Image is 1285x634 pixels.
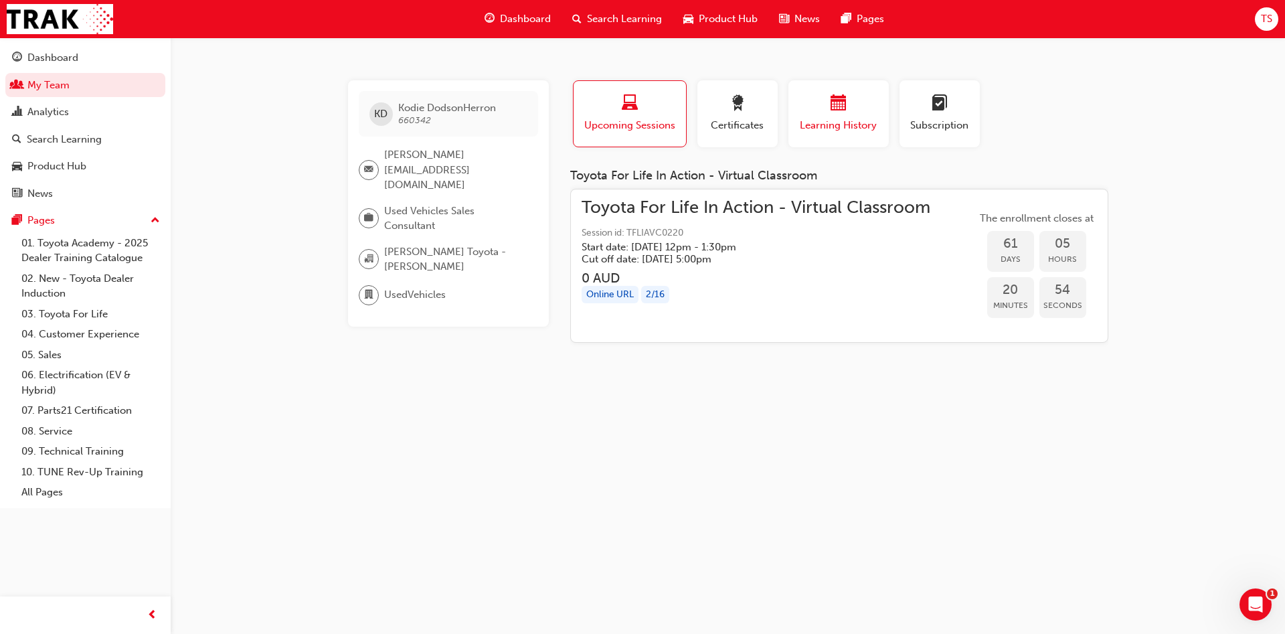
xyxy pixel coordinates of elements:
[384,147,527,193] span: [PERSON_NAME][EMAIL_ADDRESS][DOMAIN_NAME]
[570,169,1108,183] div: Toyota For Life In Action - Virtual Classroom
[16,324,165,345] a: 04. Customer Experience
[384,204,527,234] span: Used Vehicles Sales Consultant
[841,11,851,27] span: pages-icon
[831,95,847,113] span: calendar-icon
[794,11,820,27] span: News
[987,283,1034,298] span: 20
[987,298,1034,313] span: Minutes
[1039,283,1086,298] span: 54
[5,100,165,125] a: Analytics
[683,11,693,27] span: car-icon
[573,80,687,147] button: Upcoming Sessions
[831,5,895,33] a: pages-iconPages
[582,253,909,265] h5: Cut off date: [DATE] 5:00pm
[768,5,831,33] a: news-iconNews
[474,5,562,33] a: guage-iconDashboard
[364,210,373,227] span: briefcase-icon
[384,287,446,303] span: UsedVehicles
[16,462,165,483] a: 10. TUNE Rev-Up Training
[572,11,582,27] span: search-icon
[16,400,165,421] a: 07. Parts21 Certification
[12,80,22,92] span: people-icon
[5,43,165,208] button: DashboardMy TeamAnalyticsSearch LearningProduct HubNews
[5,208,165,233] button: Pages
[485,11,495,27] span: guage-icon
[12,106,22,118] span: chart-icon
[587,11,662,27] span: Search Learning
[16,441,165,462] a: 09. Technical Training
[147,607,157,624] span: prev-icon
[910,118,970,133] span: Subscription
[364,161,373,179] span: email-icon
[151,212,160,230] span: up-icon
[788,80,889,147] button: Learning History
[364,287,373,304] span: department-icon
[27,213,55,228] div: Pages
[582,270,930,286] h3: 0 AUD
[1039,252,1086,267] span: Hours
[1261,11,1272,27] span: TS
[384,244,527,274] span: [PERSON_NAME] Toyota - [PERSON_NAME]
[1255,7,1278,31] button: TS
[582,200,1097,332] a: Toyota For Life In Action - Virtual ClassroomSession id: TFLIAVC0220Start date: [DATE] 12pm - 1:3...
[16,345,165,366] a: 05. Sales
[987,236,1034,252] span: 61
[500,11,551,27] span: Dashboard
[798,118,879,133] span: Learning History
[697,80,778,147] button: Certificates
[641,286,669,304] div: 2 / 16
[27,132,102,147] div: Search Learning
[364,250,373,268] span: organisation-icon
[932,95,948,113] span: learningplan-icon
[5,154,165,179] a: Product Hub
[976,211,1097,226] span: The enrollment closes at
[16,268,165,304] a: 02. New - Toyota Dealer Induction
[27,104,69,120] div: Analytics
[779,11,789,27] span: news-icon
[584,118,676,133] span: Upcoming Sessions
[899,80,980,147] button: Subscription
[622,95,638,113] span: laptop-icon
[5,46,165,70] a: Dashboard
[16,421,165,442] a: 08. Service
[5,73,165,98] a: My Team
[582,286,638,304] div: Online URL
[5,181,165,206] a: News
[398,114,431,126] span: 660342
[16,482,165,503] a: All Pages
[562,5,673,33] a: search-iconSearch Learning
[12,52,22,64] span: guage-icon
[12,161,22,173] span: car-icon
[1039,236,1086,252] span: 05
[582,226,930,241] span: Session id: TFLIAVC0220
[12,134,21,146] span: search-icon
[16,233,165,268] a: 01. Toyota Academy - 2025 Dealer Training Catalogue
[1239,588,1272,621] iframe: Intercom live chat
[1267,588,1278,599] span: 1
[582,241,909,253] h5: Start date: [DATE] 12pm - 1:30pm
[857,11,884,27] span: Pages
[5,127,165,152] a: Search Learning
[1039,298,1086,313] span: Seconds
[699,11,758,27] span: Product Hub
[12,215,22,227] span: pages-icon
[673,5,768,33] a: car-iconProduct Hub
[582,200,930,216] span: Toyota For Life In Action - Virtual Classroom
[16,304,165,325] a: 03. Toyota For Life
[27,186,53,202] div: News
[987,252,1034,267] span: Days
[16,365,165,400] a: 06. Electrification (EV & Hybrid)
[27,159,86,174] div: Product Hub
[374,106,388,122] span: KD
[707,118,768,133] span: Certificates
[730,95,746,113] span: award-icon
[27,50,78,66] div: Dashboard
[12,188,22,200] span: news-icon
[398,102,496,114] span: Kodie DodsonHerron
[7,4,113,34] img: Trak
